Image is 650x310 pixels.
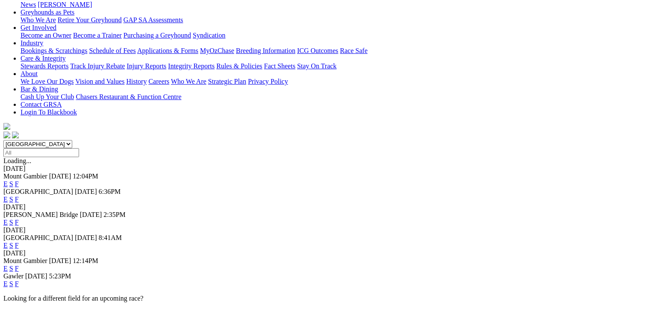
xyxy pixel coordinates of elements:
[3,188,73,195] span: [GEOGRAPHIC_DATA]
[168,62,215,70] a: Integrity Reports
[49,272,71,280] span: 5:23PM
[21,70,38,77] a: About
[21,16,647,24] div: Greyhounds as Pets
[9,180,13,187] a: S
[236,47,295,54] a: Breeding Information
[3,211,78,218] span: [PERSON_NAME] Bridge
[99,188,121,195] span: 6:36PM
[21,1,647,9] div: News & Media
[3,226,647,234] div: [DATE]
[21,47,647,55] div: Industry
[75,188,97,195] span: [DATE]
[49,257,71,264] span: [DATE]
[49,173,71,180] span: [DATE]
[21,47,87,54] a: Bookings & Scratchings
[21,39,43,47] a: Industry
[21,32,647,39] div: Get Involved
[75,78,124,85] a: Vision and Values
[3,257,47,264] span: Mount Gambier
[171,78,206,85] a: Who We Are
[21,9,74,16] a: Greyhounds as Pets
[15,280,19,287] a: F
[3,132,10,138] img: facebook.svg
[15,180,19,187] a: F
[3,242,8,249] a: E
[208,78,246,85] a: Strategic Plan
[3,196,8,203] a: E
[3,148,79,157] input: Select date
[3,180,8,187] a: E
[9,280,13,287] a: S
[137,47,198,54] a: Applications & Forms
[21,55,66,62] a: Care & Integrity
[70,62,125,70] a: Track Injury Rebate
[76,93,181,100] a: Chasers Restaurant & Function Centre
[73,32,122,39] a: Become a Trainer
[21,16,56,23] a: Who We Are
[38,1,92,8] a: [PERSON_NAME]
[21,62,647,70] div: Care & Integrity
[264,62,295,70] a: Fact Sheets
[21,78,74,85] a: We Love Our Dogs
[3,123,10,130] img: logo-grsa-white.png
[124,16,183,23] a: GAP SA Assessments
[21,32,71,39] a: Become an Owner
[9,242,13,249] a: S
[126,62,166,70] a: Injury Reports
[3,295,647,302] p: Looking for a different field for an upcoming race?
[58,16,122,23] a: Retire Your Greyhound
[25,272,47,280] span: [DATE]
[9,219,13,226] a: S
[9,196,13,203] a: S
[21,78,647,85] div: About
[103,211,126,218] span: 2:35PM
[3,173,47,180] span: Mount Gambier
[3,234,73,241] span: [GEOGRAPHIC_DATA]
[216,62,262,70] a: Rules & Policies
[21,85,58,93] a: Bar & Dining
[3,280,8,287] a: E
[3,165,647,173] div: [DATE]
[148,78,169,85] a: Careers
[248,78,288,85] a: Privacy Policy
[3,219,8,226] a: E
[15,242,19,249] a: F
[124,32,191,39] a: Purchasing a Greyhound
[297,47,338,54] a: ICG Outcomes
[9,265,13,272] a: S
[193,32,225,39] a: Syndication
[21,62,68,70] a: Stewards Reports
[75,234,97,241] span: [DATE]
[126,78,147,85] a: History
[15,219,19,226] a: F
[15,265,19,272] a: F
[21,1,36,8] a: News
[21,24,56,31] a: Get Involved
[12,132,19,138] img: twitter.svg
[73,173,98,180] span: 12:04PM
[3,272,24,280] span: Gawler
[3,157,31,164] span: Loading...
[21,108,77,116] a: Login To Blackbook
[80,211,102,218] span: [DATE]
[297,62,336,70] a: Stay On Track
[15,196,19,203] a: F
[3,265,8,272] a: E
[99,234,122,241] span: 8:41AM
[3,249,647,257] div: [DATE]
[21,93,647,101] div: Bar & Dining
[21,101,62,108] a: Contact GRSA
[200,47,234,54] a: MyOzChase
[89,47,135,54] a: Schedule of Fees
[21,93,74,100] a: Cash Up Your Club
[73,257,98,264] span: 12:14PM
[340,47,367,54] a: Race Safe
[3,203,647,211] div: [DATE]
